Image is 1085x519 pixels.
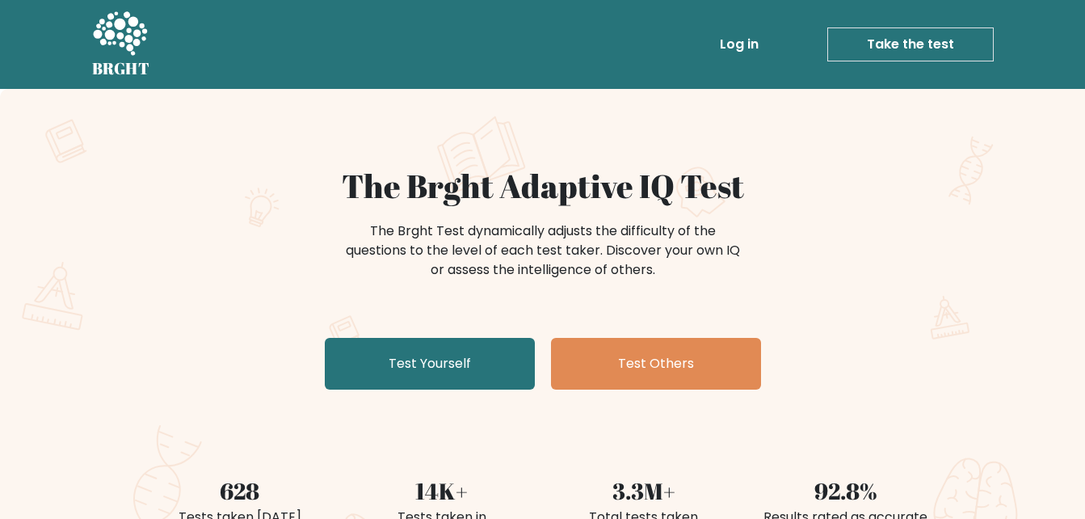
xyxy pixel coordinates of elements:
[755,474,937,508] div: 92.8%
[92,6,150,82] a: BRGHT
[351,474,533,508] div: 14K+
[553,474,735,508] div: 3.3M+
[713,28,765,61] a: Log in
[92,59,150,78] h5: BRGHT
[551,338,761,390] a: Test Others
[149,167,937,205] h1: The Brght Adaptive IQ Test
[149,474,331,508] div: 628
[827,27,994,61] a: Take the test
[325,338,535,390] a: Test Yourself
[341,222,745,280] div: The Brght Test dynamically adjusts the difficulty of the questions to the level of each test take...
